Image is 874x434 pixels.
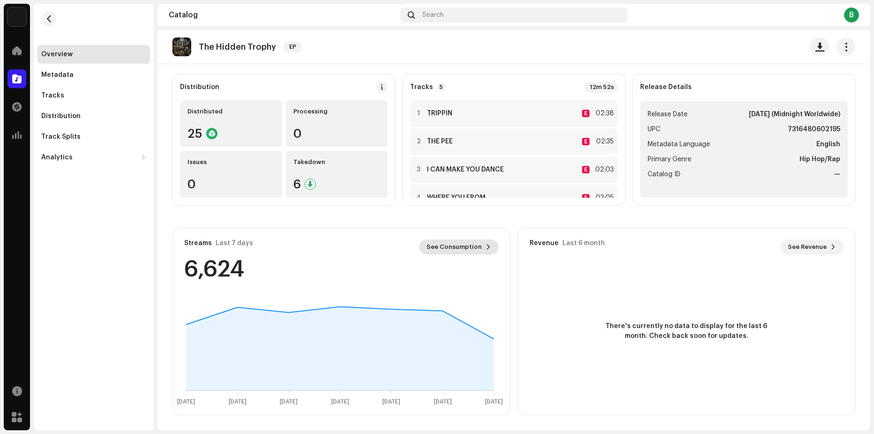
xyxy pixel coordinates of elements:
div: Processing [293,108,381,115]
span: Primary Genre [648,154,691,165]
span: Metadata Language [648,139,710,150]
div: Takedown [293,158,381,166]
img: 94804338-ddb7-4df8-a3ac-26436575b191 [7,7,26,26]
text: [DATE] [382,399,400,405]
div: 03:05 [593,192,614,203]
span: EP [284,41,302,52]
span: See Consumption [426,238,482,256]
div: Distribution [41,112,81,120]
div: E [582,166,590,173]
div: E [582,110,590,117]
re-m-nav-item: Metadata [37,66,150,84]
span: Search [422,11,444,19]
div: Revenue [530,239,559,247]
div: E [582,138,590,145]
span: UPC [648,124,660,135]
div: E [582,194,590,202]
re-m-nav-item: Overview [37,45,150,64]
span: There's currently no data to display for the last 6 month. Check back soon for updates. [602,322,771,341]
button: See Consumption [419,239,499,254]
text: [DATE] [434,399,452,405]
re-m-nav-item: Distribution [37,107,150,126]
strong: WHERE YOU FROM [427,194,486,202]
div: B [844,7,859,22]
re-m-nav-dropdown: Analytics [37,148,150,167]
div: Overview [41,51,73,58]
div: Streams [184,239,212,247]
img: 6deb2c7c-0f53-4e12-9ca9-eb782d89d714 [172,37,191,56]
text: [DATE] [177,399,195,405]
div: Analytics [41,154,73,161]
re-m-nav-item: Tracks [37,86,150,105]
span: Catalog ID [648,169,680,180]
strong: TRIPPIN [427,110,452,117]
p: The Hidden Trophy [199,42,276,52]
div: 02:38 [593,108,614,119]
strong: — [834,169,840,180]
div: Catalog [169,11,396,19]
span: See Revenue [788,238,827,256]
div: Tracks [41,92,64,99]
div: Issues [187,158,275,166]
strong: [DATE] (Midnight Worldwide) [749,109,840,120]
button: See Revenue [780,239,844,254]
span: Release Date [648,109,687,120]
div: 02:03 [593,164,614,175]
strong: 7316480602195 [788,124,840,135]
div: 02:35 [593,136,614,147]
re-m-nav-item: Track Splits [37,127,150,146]
div: Track Splits [41,133,81,141]
div: Last 6 month [562,239,605,247]
strong: THE PEE [427,138,453,145]
strong: Hip Hop/Rap [799,154,840,165]
div: Last 7 days [216,239,253,247]
div: Distributed [187,108,275,115]
strong: English [816,139,840,150]
text: [DATE] [229,399,247,405]
text: [DATE] [280,399,298,405]
text: [DATE] [331,399,349,405]
div: Metadata [41,71,74,79]
strong: I CAN MAKE YOU DANCE [427,166,504,173]
text: [DATE] [485,399,503,405]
